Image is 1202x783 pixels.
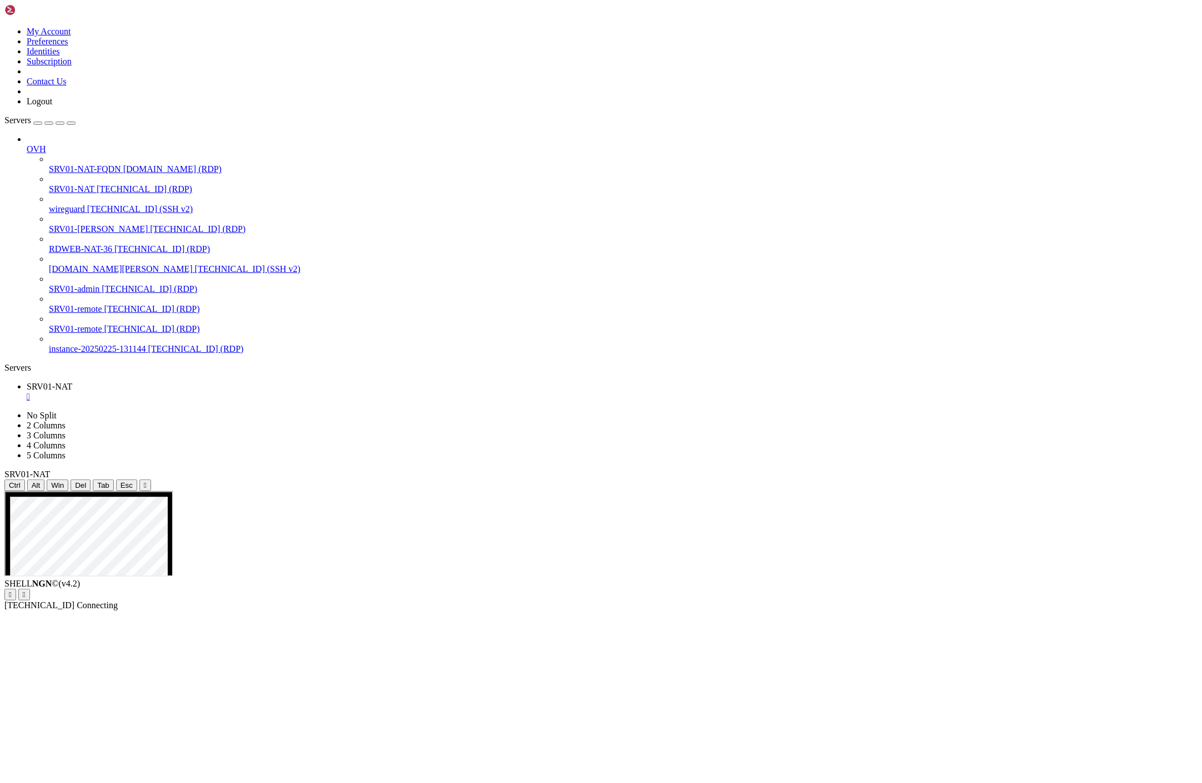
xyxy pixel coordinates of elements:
[9,590,12,599] div: 
[27,382,72,391] span: SRV01-NAT
[4,115,76,125] a: Servers
[49,164,1198,174] a: SRV01-NAT-FQDN [DOMAIN_NAME] (RDP)
[49,184,1198,194] a: SRV01-NAT [TECHNICAL_ID] (RDP)
[4,579,80,588] span: SHELL ©
[49,304,1198,314] a: SRV01-remote [TECHNICAL_ID] (RDP)
[71,479,91,491] button: Del
[49,234,1198,254] li: RDWEB-NAT-36 [TECHNICAL_ID] (RDP)
[144,481,147,489] div: 
[27,451,66,460] a: 5 Columns
[27,57,72,66] a: Subscription
[27,97,52,106] a: Logout
[4,4,68,16] img: Shellngn
[104,304,200,314] span: [TECHNICAL_ID] (RDP)
[27,144,46,154] span: OVH
[27,479,45,491] button: Alt
[121,481,133,489] span: Esc
[49,224,148,234] span: SRV01-[PERSON_NAME]
[49,284,99,294] span: SRV01-admin
[87,204,193,214] span: [TECHNICAL_ID] (SSH v2)
[27,134,1198,354] li: OVH
[49,154,1198,174] li: SRV01-NAT-FQDN [DOMAIN_NAME] (RDP)
[49,314,1198,334] li: SRV01-remote [TECHNICAL_ID] (RDP)
[49,344,146,353] span: instance-20250225-131144
[27,37,68,46] a: Preferences
[114,244,210,254] span: [TECHNICAL_ID] (RDP)
[49,204,1198,214] a: wireguard [TECHNICAL_ID] (SSH v2)
[49,334,1198,354] li: instance-20250225-131144 [TECHNICAL_ID] (RDP)
[32,579,52,588] b: NGN
[49,264,193,274] span: [DOMAIN_NAME][PERSON_NAME]
[27,441,66,450] a: 4 Columns
[49,184,94,194] span: SRV01-NAT
[4,589,16,600] button: 
[27,392,1198,402] a: 
[49,274,1198,294] li: SRV01-admin [TECHNICAL_ID] (RDP)
[49,324,1198,334] a: SRV01-remote [TECHNICAL_ID] (RDP)
[4,469,50,479] span: SRV01-NAT
[97,184,192,194] span: [TECHNICAL_ID] (RDP)
[27,77,67,86] a: Contact Us
[49,244,1198,254] a: RDWEB-NAT-36 [TECHNICAL_ID] (RDP)
[49,264,1198,274] a: [DOMAIN_NAME][PERSON_NAME] [TECHNICAL_ID] (SSH v2)
[49,294,1198,314] li: SRV01-remote [TECHNICAL_ID] (RDP)
[195,264,300,274] span: [TECHNICAL_ID] (SSH v2)
[49,244,112,254] span: RDWEB-NAT-36
[49,174,1198,194] li: SRV01-NAT [TECHNICAL_ID] (RDP)
[77,600,118,610] span: Connecting
[32,481,41,489] span: Alt
[4,600,74,610] span: [TECHNICAL_ID]
[139,479,151,491] button: 
[9,481,21,489] span: Ctrl
[49,164,121,174] span: SRV01-NAT-FQDN
[49,344,1198,354] a: instance-20250225-131144 [TECHNICAL_ID] (RDP)
[148,344,243,353] span: [TECHNICAL_ID] (RDP)
[23,590,26,599] div: 
[97,481,109,489] span: Tab
[27,47,60,56] a: Identities
[27,421,66,430] a: 2 Columns
[27,431,66,440] a: 3 Columns
[93,479,114,491] button: Tab
[75,481,86,489] span: Del
[51,481,64,489] span: Win
[27,27,71,36] a: My Account
[4,363,1198,373] div: Servers
[123,164,222,174] span: [DOMAIN_NAME] (RDP)
[47,479,68,491] button: Win
[49,324,102,334] span: SRV01-remote
[104,324,200,334] span: [TECHNICAL_ID] (RDP)
[59,579,81,588] span: 4.2.0
[49,214,1198,234] li: SRV01-[PERSON_NAME] [TECHNICAL_ID] (RDP)
[4,479,25,491] button: Ctrl
[18,589,30,600] button: 
[150,224,246,234] span: [TECHNICAL_ID] (RDP)
[27,382,1198,402] a: SRV01-NAT
[27,411,57,420] a: No Split
[49,194,1198,214] li: wireguard [TECHNICAL_ID] (SSH v2)
[49,284,1198,294] a: SRV01-admin [TECHNICAL_ID] (RDP)
[4,115,31,125] span: Servers
[49,304,102,314] span: SRV01-remote
[49,254,1198,274] li: [DOMAIN_NAME][PERSON_NAME] [TECHNICAL_ID] (SSH v2)
[102,284,197,294] span: [TECHNICAL_ID] (RDP)
[27,144,1198,154] a: OVH
[49,204,85,214] span: wireguard
[49,224,1198,234] a: SRV01-[PERSON_NAME] [TECHNICAL_ID] (RDP)
[116,479,137,491] button: Esc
